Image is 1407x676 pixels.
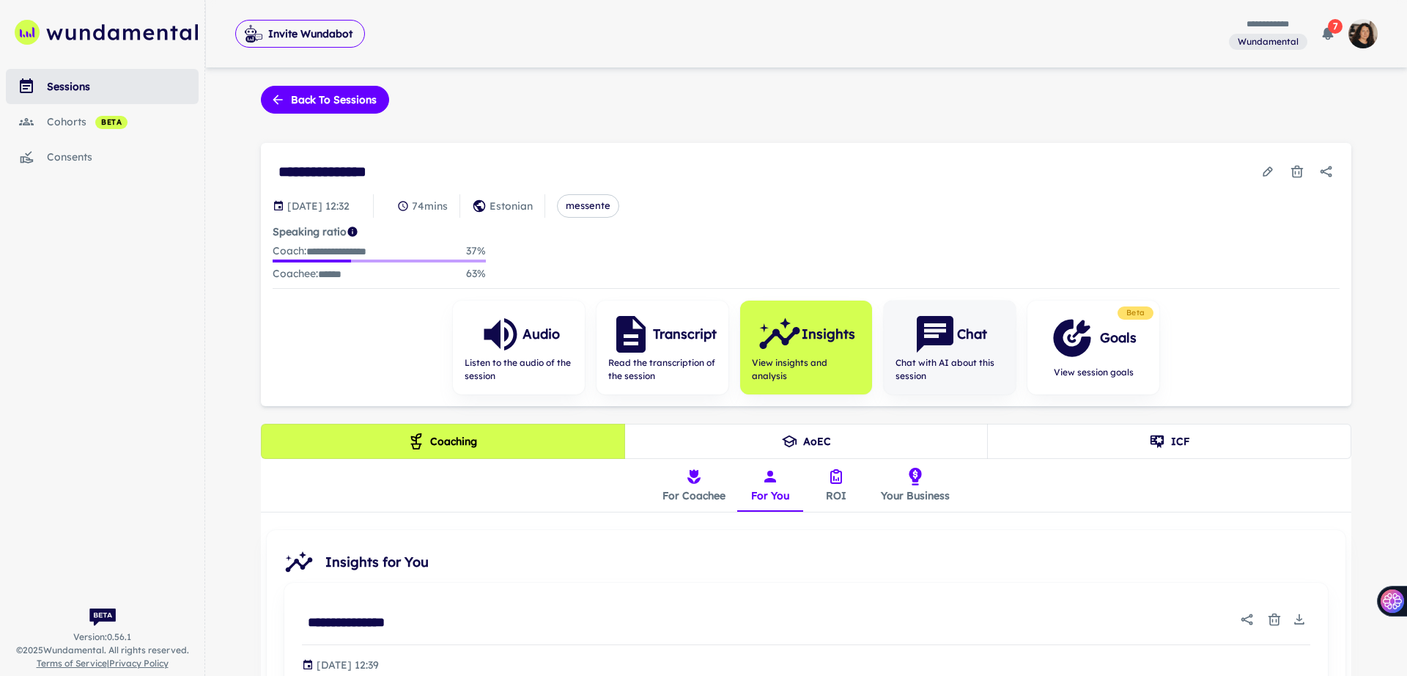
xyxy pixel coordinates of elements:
[1348,19,1378,48] img: photoURL
[802,324,855,345] h6: Insights
[412,198,448,214] p: 74 mins
[740,301,872,394] button: InsightsView insights and analysis
[803,459,869,512] button: ROI
[325,552,1334,573] span: Insights for You
[1255,158,1281,185] button: Edit session
[1050,366,1137,379] span: View session goals
[261,424,625,459] button: Coaching
[957,324,987,345] h6: Chat
[47,78,199,95] div: sessions
[1232,35,1304,48] span: Wundamental
[261,86,389,114] button: Back to sessions
[884,301,1016,394] button: ChatChat with AI about this session
[1313,158,1340,185] button: Share session
[490,198,533,214] p: Estonian
[235,19,365,48] span: Invite Wundabot to record a meeting
[522,324,560,345] h6: Audio
[1100,328,1137,348] h6: Goals
[73,631,131,644] span: Version: 0.56.1
[317,657,379,673] p: Generated at
[651,459,737,512] button: For Coachee
[6,69,199,104] a: sessions
[1120,307,1151,319] span: Beta
[273,243,366,260] p: Coach :
[987,424,1351,459] button: ICF
[95,117,128,128] span: beta
[1313,19,1343,48] button: 7
[1263,609,1285,631] button: Delete
[737,459,803,512] button: For You
[261,424,1351,459] div: theme selection
[287,198,350,214] p: Session date
[109,658,169,669] a: Privacy Policy
[651,459,961,512] div: insights tabs
[6,104,199,139] a: cohorts beta
[466,265,486,282] p: 63 %
[47,114,199,130] div: cohorts
[37,658,107,669] a: Terms of Service
[895,356,1004,383] span: Chat with AI about this session
[466,243,486,260] p: 37 %
[869,459,961,512] button: Your Business
[1027,301,1159,394] button: GoalsView session goals
[465,356,573,383] span: Listen to the audio of the session
[16,644,189,657] span: © 2025 Wundamental. All rights reserved.
[653,324,717,345] h6: Transcript
[347,226,358,238] svg: Coach/coachee ideal ratio of speaking is roughly 20:80. Mentor/mentee ideal ratio of speaking is ...
[1328,19,1343,34] span: 7
[273,225,347,238] strong: Speaking ratio
[235,20,365,48] button: Invite Wundabot
[558,199,618,213] span: messente
[273,265,341,282] p: Coachee :
[608,356,717,383] span: Read the transcription of the session
[37,657,169,670] span: |
[624,424,989,459] button: AoEC
[1234,606,1260,633] button: Share report
[1288,609,1310,631] button: Download
[1229,32,1307,51] span: You are a member of this workspace. Contact your workspace owner for assistance.
[453,301,585,394] button: AudioListen to the audio of the session
[47,149,199,165] div: consents
[1284,158,1310,185] button: Delete session
[597,301,728,394] button: TranscriptRead the transcription of the session
[752,356,860,383] span: View insights and analysis
[6,139,199,174] a: consents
